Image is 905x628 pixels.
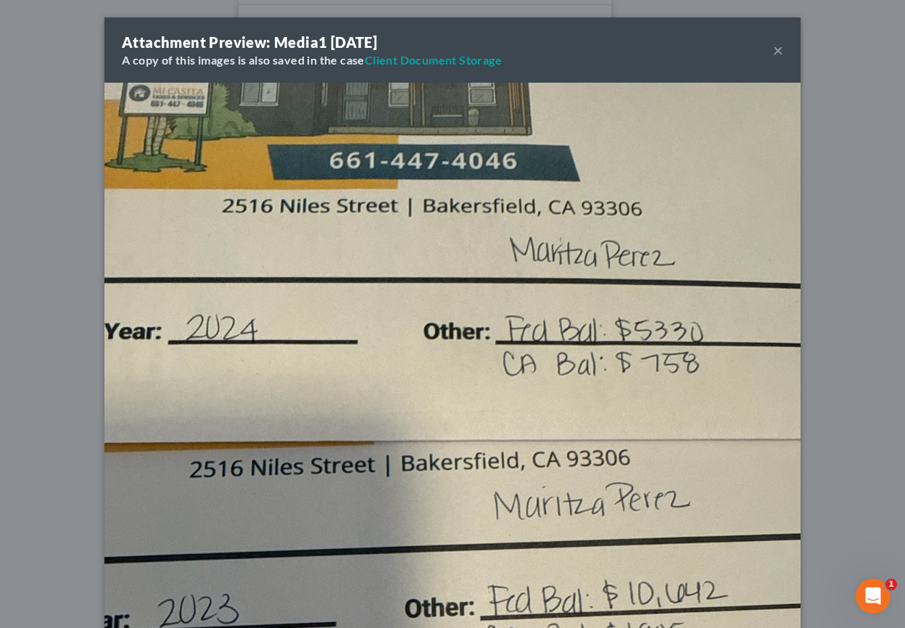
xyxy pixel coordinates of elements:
[122,33,377,51] strong: Attachment Preview: Media1 [DATE]
[122,52,502,68] div: A copy of this images is also saved in the case
[885,579,897,590] span: 1
[856,579,890,613] iframe: Intercom live chat
[365,53,502,67] a: Client Document Storage
[773,41,783,59] button: ×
